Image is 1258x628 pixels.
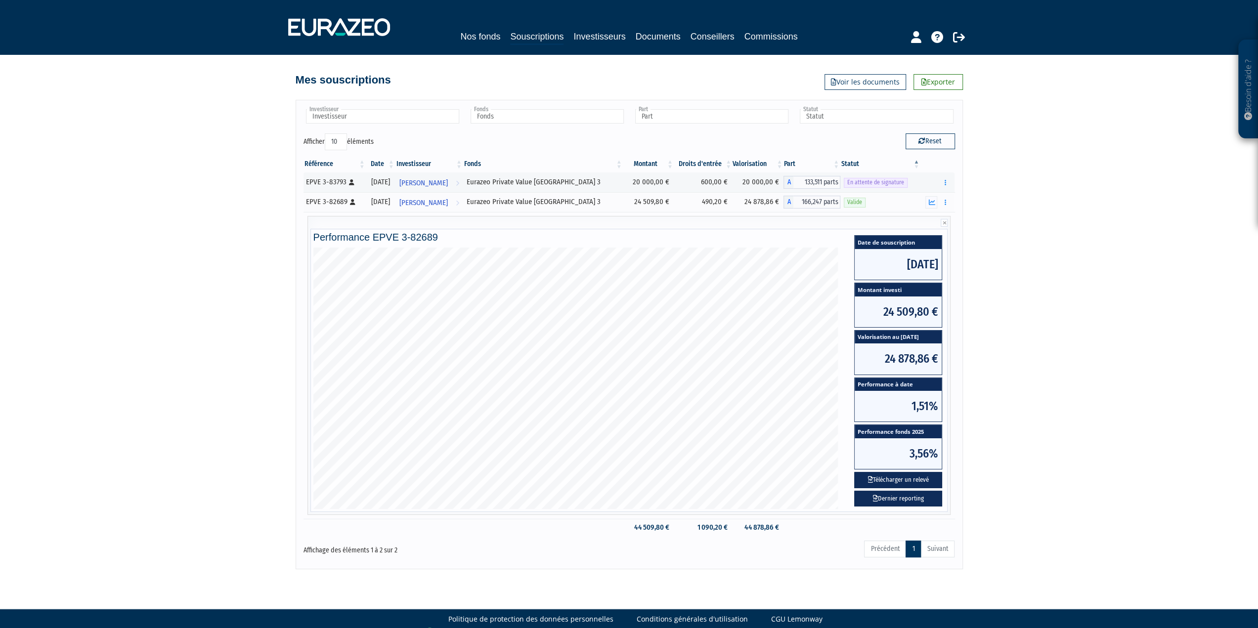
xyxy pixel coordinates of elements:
[855,331,942,344] span: Valorisation au [DATE]
[906,133,955,149] button: Reset
[573,30,625,43] a: Investisseurs
[636,30,681,43] a: Documents
[674,519,733,536] td: 1 090,20 €
[793,176,840,189] span: 133,511 parts
[691,30,735,43] a: Conseillers
[1243,45,1254,134] p: Besoin d'aide ?
[824,74,906,90] a: Voir les documents
[288,18,390,36] img: 1732889491-logotype_eurazeo_blanc_rvb.png
[370,197,392,207] div: [DATE]
[463,156,623,172] th: Fonds: activer pour trier la colonne par ordre croissant
[855,378,942,391] span: Performance à date
[399,194,448,212] span: [PERSON_NAME]
[783,196,840,209] div: A - Eurazeo Private Value Europe 3
[674,172,733,192] td: 600,00 €
[456,174,459,192] i: Voir l'investisseur
[448,614,613,624] a: Politique de protection des données personnelles
[840,156,920,172] th: Statut : activer pour trier la colonne par ordre d&eacute;croissant
[349,179,354,185] i: [Français] Personne physique
[855,236,942,249] span: Date de souscription
[623,172,674,192] td: 20 000,00 €
[855,391,942,421] span: 1,51%
[395,192,463,212] a: [PERSON_NAME]
[744,30,798,43] a: Commissions
[313,232,945,243] h4: Performance EPVE 3-82689
[510,30,564,45] a: Souscriptions
[733,156,783,172] th: Valorisation: activer pour trier la colonne par ordre croissant
[733,172,783,192] td: 20 000,00 €
[855,438,942,469] span: 3,56%
[456,194,459,212] i: Voir l'investisseur
[855,296,942,327] span: 24 509,80 €
[623,156,674,172] th: Montant: activer pour trier la colonne par ordre croissant
[783,196,793,209] span: A
[350,199,355,205] i: [Français] Personne physique
[325,133,347,150] select: Afficheréléments
[674,192,733,212] td: 490,20 €
[733,192,783,212] td: 24 878,86 €
[771,614,823,624] a: CGU Lemonway
[906,541,921,557] a: 1
[395,172,463,192] a: [PERSON_NAME]
[623,192,674,212] td: 24 509,80 €
[913,74,963,90] a: Exporter
[733,519,783,536] td: 44 878,86 €
[855,343,942,374] span: 24 878,86 €
[855,425,942,438] span: Performance fonds 2025
[460,30,500,43] a: Nos fonds
[366,156,395,172] th: Date: activer pour trier la colonne par ordre croissant
[395,156,463,172] th: Investisseur: activer pour trier la colonne par ordre croissant
[844,198,866,207] span: Valide
[674,156,733,172] th: Droits d'entrée: activer pour trier la colonne par ordre croissant
[296,74,391,86] h4: Mes souscriptions
[623,519,674,536] td: 44 509,80 €
[467,177,620,187] div: Eurazeo Private Value [GEOGRAPHIC_DATA] 3
[844,178,908,187] span: En attente de signature
[783,176,793,189] span: A
[304,133,374,150] label: Afficher éléments
[304,156,366,172] th: Référence : activer pour trier la colonne par ordre croissant
[855,283,942,296] span: Montant investi
[306,177,363,187] div: EPVE 3-83793
[854,491,942,507] a: Dernier reporting
[467,197,620,207] div: Eurazeo Private Value [GEOGRAPHIC_DATA] 3
[793,196,840,209] span: 166,247 parts
[304,540,566,555] div: Affichage des éléments 1 à 2 sur 2
[370,177,392,187] div: [DATE]
[399,174,448,192] span: [PERSON_NAME]
[783,156,840,172] th: Part: activer pour trier la colonne par ordre croissant
[854,472,942,488] button: Télécharger un relevé
[306,197,363,207] div: EPVE 3-82689
[855,249,942,280] span: [DATE]
[783,176,840,189] div: A - Eurazeo Private Value Europe 3
[637,614,748,624] a: Conditions générales d'utilisation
